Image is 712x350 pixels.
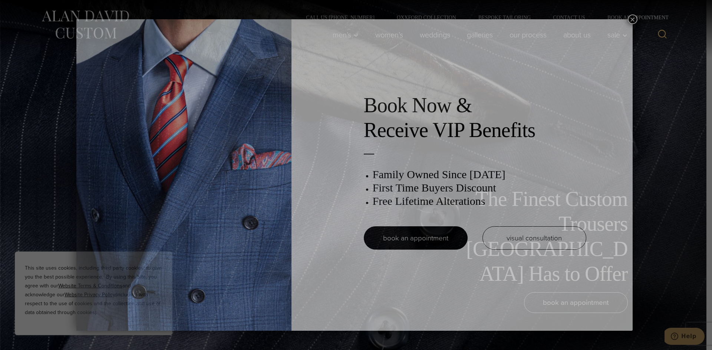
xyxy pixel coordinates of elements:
span: Help [17,5,32,12]
a: visual consultation [482,226,586,250]
button: Close [628,14,637,24]
h3: Family Owned Since [DATE] [373,168,586,181]
h3: Free Lifetime Alterations [373,194,586,208]
a: book an appointment [364,226,468,250]
h2: Book Now & Receive VIP Benefits [364,93,586,143]
h3: First Time Buyers Discount [373,181,586,194]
